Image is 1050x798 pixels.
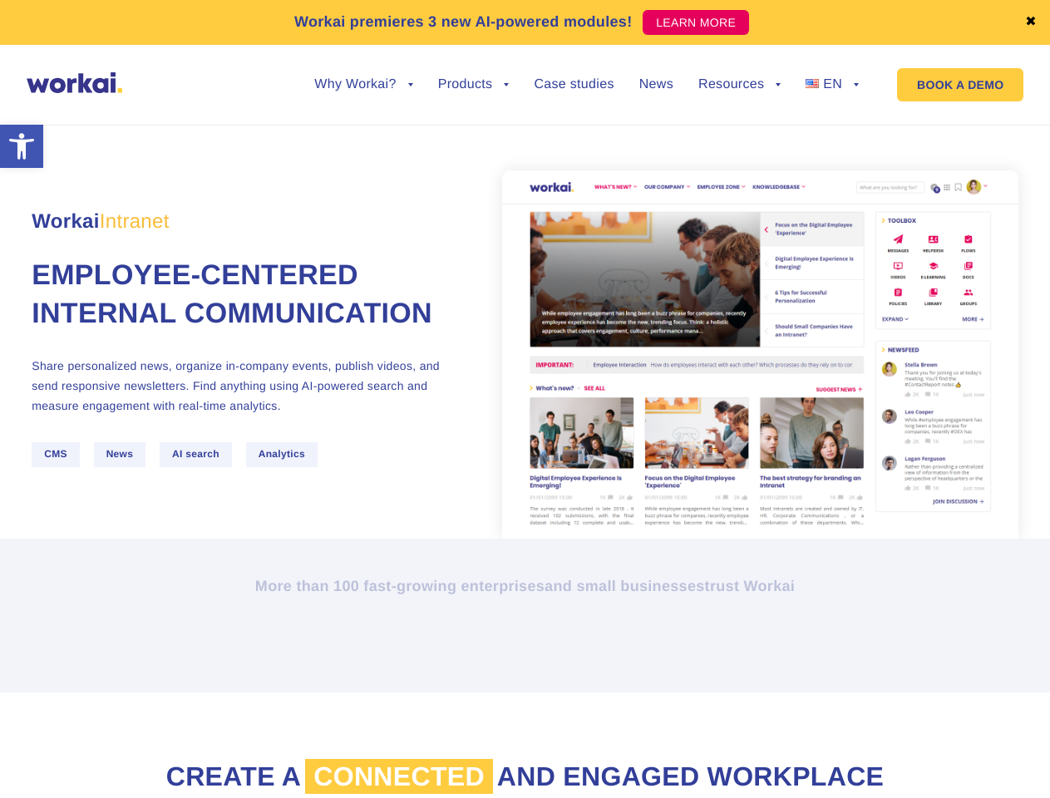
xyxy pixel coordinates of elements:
[314,78,412,91] a: Why Workai?
[294,11,633,33] p: Workai premieres 3 new AI-powered modules!
[438,78,510,91] a: Products
[32,192,169,232] span: Workai
[94,442,146,466] span: News
[160,442,232,466] span: AI search
[545,578,704,594] i: and small businesses
[639,78,673,91] a: News
[643,10,749,35] a: LEARN MORE
[32,257,462,333] h1: Employee-centered internal communication
[32,356,462,416] p: Share personalized news, organize in-company events, publish videos, and send responsive newslett...
[698,78,781,91] a: Resources
[32,442,80,466] span: CMS
[534,78,614,91] a: Case studies
[64,576,987,596] h2: More than 100 fast-growing enterprises trust Workai
[1025,16,1037,29] a: ✖
[823,77,842,91] span: EN
[64,759,987,795] h2: Create a and engaged workplace
[305,759,493,794] span: connected
[246,442,318,466] span: Analytics
[100,210,170,233] em: Intranet
[897,68,1023,101] a: BOOK A DEMO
